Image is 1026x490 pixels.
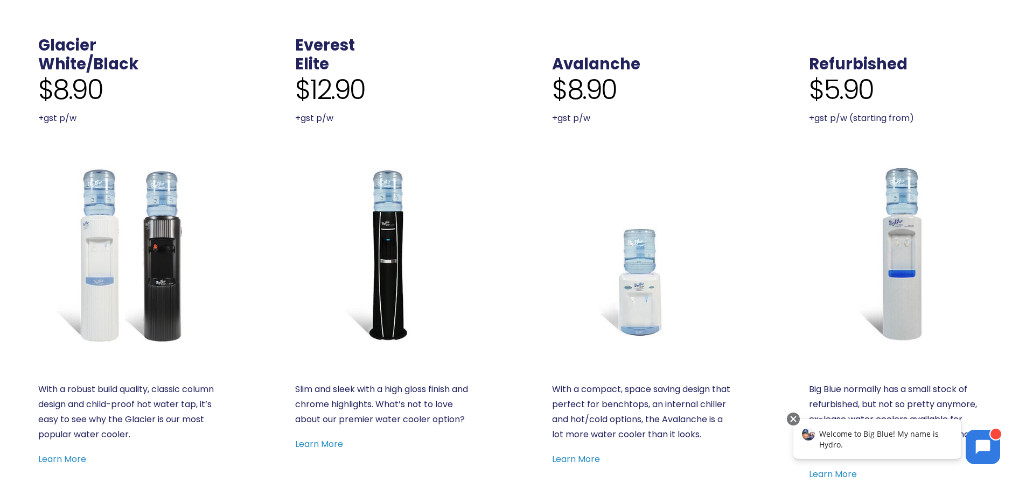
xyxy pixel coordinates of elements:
[295,382,474,427] p: Slim and sleek with a high gloss finish and chrome highlights. What’s not to love about our premi...
[552,382,731,442] p: With a compact, space saving design that perfect for benchtops, an internal chiller and hot/cold ...
[38,165,217,343] a: Glacier White or Black
[38,53,138,75] a: White/Black
[809,111,988,126] p: +gst p/w (starting from)
[809,165,988,343] a: Refurbished
[38,34,96,56] a: Glacier
[552,165,731,343] a: Benchtop Avalanche
[38,111,217,126] p: +gst p/w
[38,453,86,465] a: Learn More
[552,53,640,75] a: Avalanche
[295,165,474,343] a: Everest Elite
[38,74,103,106] span: $8.90
[552,453,600,465] a: Learn More
[295,438,343,450] a: Learn More
[38,382,217,442] p: With a robust build quality, classic column design and child-proof hot water tap, it’s easy to se...
[552,74,617,106] span: $8.90
[295,34,355,56] a: Everest
[782,410,1011,475] iframe: Chatbot
[295,74,365,106] span: $12.90
[809,74,874,106] span: $5.90
[809,34,813,56] span: .
[809,53,908,75] a: Refurbished
[295,111,474,126] p: +gst p/w
[809,382,988,457] p: Big Blue normally has a small stock of refurbished, but not so pretty anymore, ex-lease water coo...
[552,111,731,126] p: +gst p/w
[295,53,329,75] a: Elite
[552,34,556,56] span: .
